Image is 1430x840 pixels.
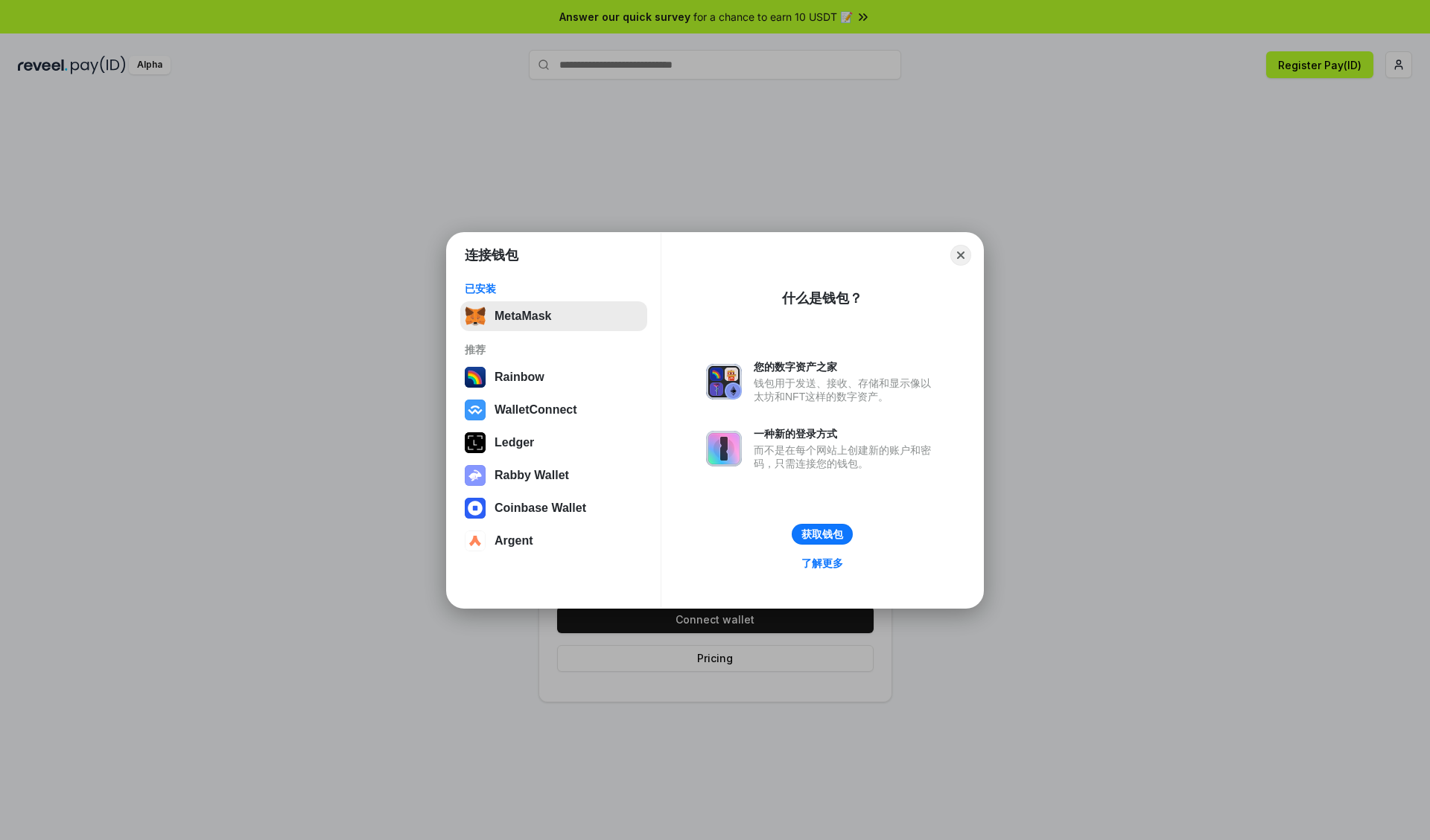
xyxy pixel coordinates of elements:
[460,301,647,331] button: MetaMask
[465,498,486,519] img: svg+xml,%3Csvg%20width%3D%2228%22%20height%3D%2228%22%20viewBox%3D%220%200%2028%2028%22%20fill%3D...
[801,528,843,541] div: 获取钱包
[460,461,647,490] button: Rabby Wallet
[495,501,586,515] div: Coinbase Wallet
[465,367,486,388] img: svg+xml,%3Csvg%20width%3D%22120%22%20height%3D%22120%22%20viewBox%3D%220%200%20120%20120%22%20fil...
[495,403,577,417] div: WalletConnect
[950,245,971,266] button: Close
[465,246,518,264] h1: 连接钱包
[460,362,647,392] button: Rainbow
[495,371,544,384] div: Rainbow
[792,524,853,545] button: 获取钱包
[495,534,533,548] div: Argent
[792,554,852,573] a: 了解更多
[465,306,486,327] img: svg+xml,%3Csvg%20fill%3D%22none%22%20height%3D%2233%22%20viewBox%3D%220%200%2035%2033%22%20width%...
[754,443,938,470] div: 而不是在每个网站上创建新的账户和密码，只需连接您的钱包。
[460,493,647,523] button: Coinbase Wallet
[495,436,534,449] div: Ledger
[460,395,647,425] button: WalletConnect
[465,432,486,453] img: svg+xml,%3Csvg%20xmlns%3D%22http%3A%2F%2Fwww.w3.org%2F2000%2Fsvg%22%20width%3D%2228%22%20height%3...
[460,428,647,458] button: Ledger
[460,526,647,556] button: Argent
[706,364,742,400] img: svg+xml,%3Csvg%20xmlns%3D%22http%3A%2F%2Fwww.w3.org%2F2000%2Fsvg%22%20fill%3D%22none%22%20viewBox...
[495,469,569,482] div: Rabby Wallet
[465,400,486,420] img: svg+xml,%3Csvg%20width%3D%2228%22%20height%3D%2228%22%20viewBox%3D%220%200%2028%2028%22%20fill%3D...
[754,376,938,403] div: 钱包用于发送、接收、存储和显示像以太坊和NFT这样的数字资产。
[754,427,938,440] div: 一种新的登录方式
[782,289,862,307] div: 什么是钱包？
[495,310,551,323] div: MetaMask
[754,360,938,373] div: 您的数字资产之家
[465,530,486,551] img: svg+xml,%3Csvg%20width%3D%2228%22%20height%3D%2228%22%20viewBox%3D%220%200%2028%2028%22%20fill%3D...
[465,465,486,486] img: svg+xml,%3Csvg%20xmlns%3D%22http%3A%2F%2Fwww.w3.org%2F2000%2Fsvg%22%20fill%3D%22none%22%20viewBox...
[801,557,843,570] div: 了解更多
[465,282,643,295] div: 已安装
[465,343,643,356] div: 推荐
[706,431,742,467] img: svg+xml,%3Csvg%20xmlns%3D%22http%3A%2F%2Fwww.w3.org%2F2000%2Fsvg%22%20fill%3D%22none%22%20viewBox...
